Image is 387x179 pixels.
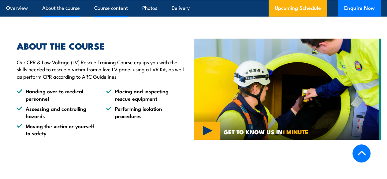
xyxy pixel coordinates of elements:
[17,105,95,119] li: Assessing and controlling hazards
[17,58,184,80] p: Our CPR & Low Voltage (LV) Rescue Training Course equips you with the skills needed to rescue a v...
[17,122,95,137] li: Moving the victim or yourself to safety
[17,88,95,102] li: Handing over to medical personnel
[106,105,184,119] li: Performing isolation procedures
[17,42,184,50] h2: ABOUT THE COURSE
[106,88,184,102] li: Placing and inspecting rescue equipment
[224,129,308,135] span: GET TO KNOW US IN
[283,127,308,136] strong: 1 MINUTE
